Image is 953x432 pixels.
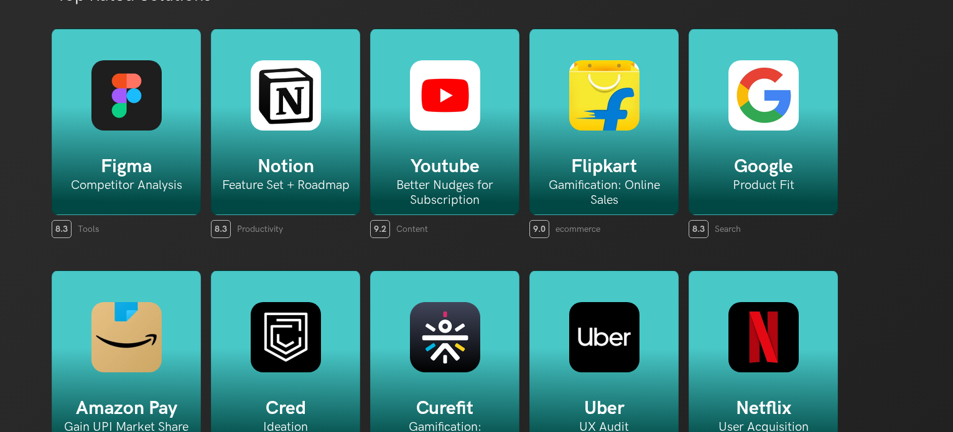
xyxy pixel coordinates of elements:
span: Content [396,224,428,234]
h5: Flipkart [530,155,678,178]
h6: Feature Set + Roadmap [212,178,360,193]
h5: Youtube [371,155,519,178]
a: Google Product Fit 8.3 Search [689,29,838,238]
h5: Amazon Pay [52,397,200,420]
h6: Product Fit [689,178,837,193]
span: 9.0 [529,220,549,238]
a: Notion Feature Set + Roadmap 8.3 Productivity [211,29,360,238]
a: Flipkart Gamification: Online Sales 9.0 ecommerce [529,29,679,238]
h6: Better Nudges for Subscription [371,178,519,208]
h5: Curefit [371,397,519,420]
span: Search [715,224,741,234]
span: Productivity [237,224,283,234]
h5: Netflix [689,397,837,420]
h5: Notion [212,155,360,178]
span: 8.3 [211,220,231,238]
h6: Gamification: Online Sales [530,178,678,208]
h5: Google [689,155,837,178]
h5: Figma [52,155,200,178]
a: Youtube Better Nudges for Subscription 9.2 Content [370,29,519,238]
h6: Competitor Analysis [52,178,200,193]
span: 8.3 [52,220,72,238]
h5: Uber [530,397,678,420]
span: ecommerce [556,224,600,234]
span: 8.3 [689,220,709,238]
span: 9.2 [370,220,390,238]
span: Tools [78,224,99,234]
h5: Cred [212,397,360,420]
a: Figma Competitor Analysis 8.3 Tools [52,29,201,238]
